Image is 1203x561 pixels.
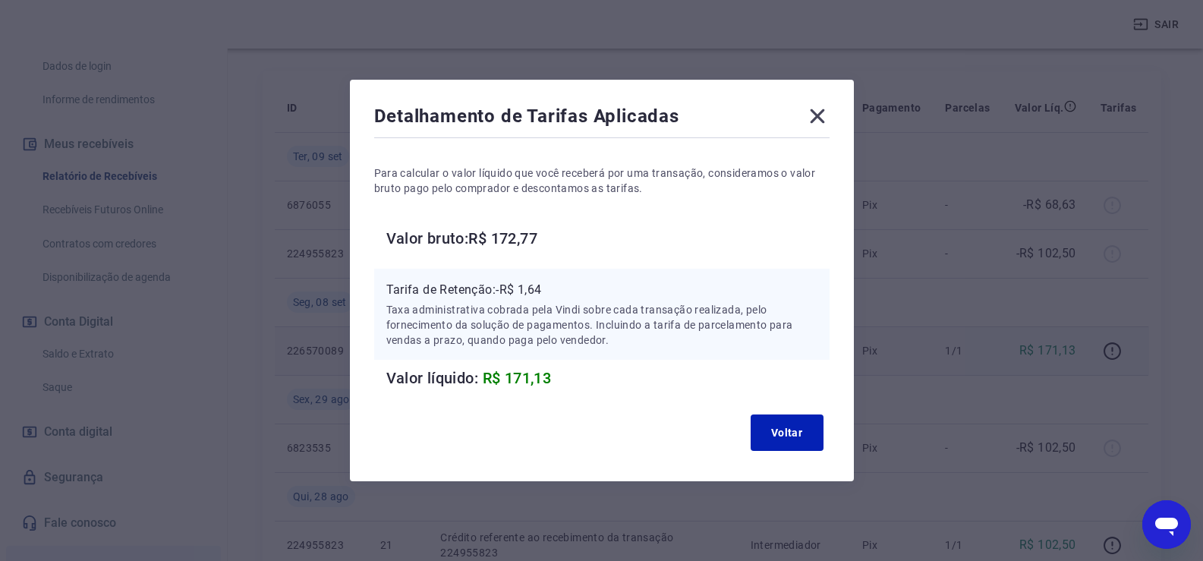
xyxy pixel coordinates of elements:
p: Tarifa de Retenção: -R$ 1,64 [386,281,817,299]
div: Detalhamento de Tarifas Aplicadas [374,104,830,134]
p: Taxa administrativa cobrada pela Vindi sobre cada transação realizada, pelo fornecimento da soluç... [386,302,817,348]
h6: Valor bruto: R$ 172,77 [386,226,830,251]
button: Voltar [751,414,824,451]
h6: Valor líquido: [386,366,830,390]
p: Para calcular o valor líquido que você receberá por uma transação, consideramos o valor bruto pag... [374,165,830,196]
span: R$ 171,13 [483,369,552,387]
iframe: Botão para abrir a janela de mensagens, conversa em andamento [1142,500,1191,549]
